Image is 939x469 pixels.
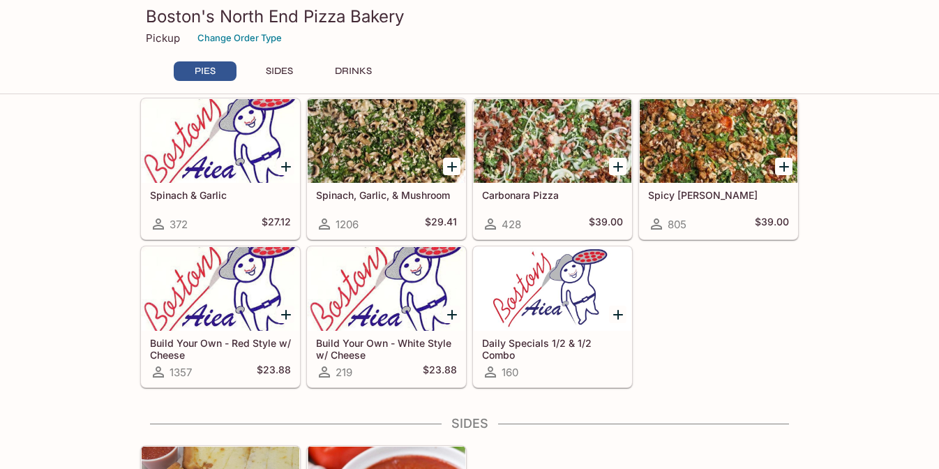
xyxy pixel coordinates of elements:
span: 219 [336,366,352,379]
h5: $23.88 [423,364,457,380]
h5: $29.41 [425,216,457,232]
button: SIDES [248,61,310,81]
button: Add Build Your Own - Red Style w/ Cheese [277,306,294,323]
button: Add Daily Specials 1/2 & 1/2 Combo [609,306,626,323]
h5: Spinach & Garlic [150,189,291,201]
button: PIES [174,61,236,81]
h5: $23.88 [257,364,291,380]
h3: Boston's North End Pizza Bakery [146,6,793,27]
span: 1206 [336,218,359,231]
div: Build Your Own - White Style w/ Cheese [308,247,465,331]
h5: Spicy [PERSON_NAME] [648,189,789,201]
span: 372 [170,218,188,231]
div: Carbonara Pizza [474,99,631,183]
h5: Build Your Own - White Style w/ Cheese [316,337,457,360]
div: Spinach & Garlic [142,99,299,183]
h5: Spinach, Garlic, & Mushroom [316,189,457,201]
h5: Carbonara Pizza [482,189,623,201]
h5: Build Your Own - Red Style w/ Cheese [150,337,291,360]
a: Build Your Own - Red Style w/ Cheese1357$23.88 [141,246,300,387]
a: Build Your Own - White Style w/ Cheese219$23.88 [307,246,466,387]
div: Build Your Own - Red Style w/ Cheese [142,247,299,331]
span: 160 [502,366,518,379]
a: Spinach & Garlic372$27.12 [141,98,300,239]
button: Add Carbonara Pizza [609,158,626,175]
button: Add Build Your Own - White Style w/ Cheese [443,306,460,323]
h5: $39.00 [755,216,789,232]
a: Daily Specials 1/2 & 1/2 Combo160 [473,246,632,387]
button: Add Spinach, Garlic, & Mushroom [443,158,460,175]
a: Spinach, Garlic, & Mushroom1206$29.41 [307,98,466,239]
div: Daily Specials 1/2 & 1/2 Combo [474,247,631,331]
a: Carbonara Pizza428$39.00 [473,98,632,239]
a: Spicy [PERSON_NAME]805$39.00 [639,98,798,239]
button: Add Spinach & Garlic [277,158,294,175]
p: Pickup [146,31,180,45]
span: 805 [668,218,686,231]
div: Spicy Jenny [640,99,797,183]
div: Spinach, Garlic, & Mushroom [308,99,465,183]
button: Change Order Type [191,27,288,49]
h5: Daily Specials 1/2 & 1/2 Combo [482,337,623,360]
button: DRINKS [322,61,384,81]
span: 1357 [170,366,192,379]
span: 428 [502,218,521,231]
h5: $39.00 [589,216,623,232]
button: Add Spicy Jenny [775,158,792,175]
h5: $27.12 [262,216,291,232]
h4: SIDES [140,416,799,431]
